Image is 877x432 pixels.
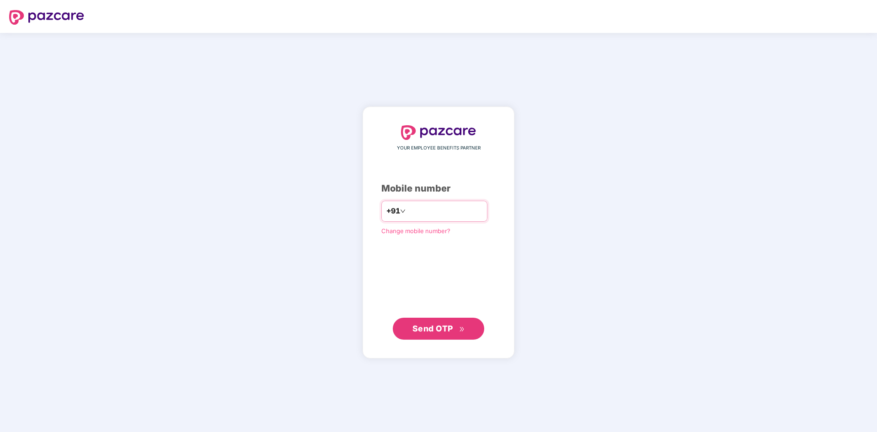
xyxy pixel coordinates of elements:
[393,318,484,340] button: Send OTPdouble-right
[9,10,84,25] img: logo
[459,326,465,332] span: double-right
[412,324,453,333] span: Send OTP
[381,227,450,235] a: Change mobile number?
[400,208,406,214] span: down
[397,144,481,152] span: YOUR EMPLOYEE BENEFITS PARTNER
[401,125,476,140] img: logo
[386,205,400,217] span: +91
[381,181,496,196] div: Mobile number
